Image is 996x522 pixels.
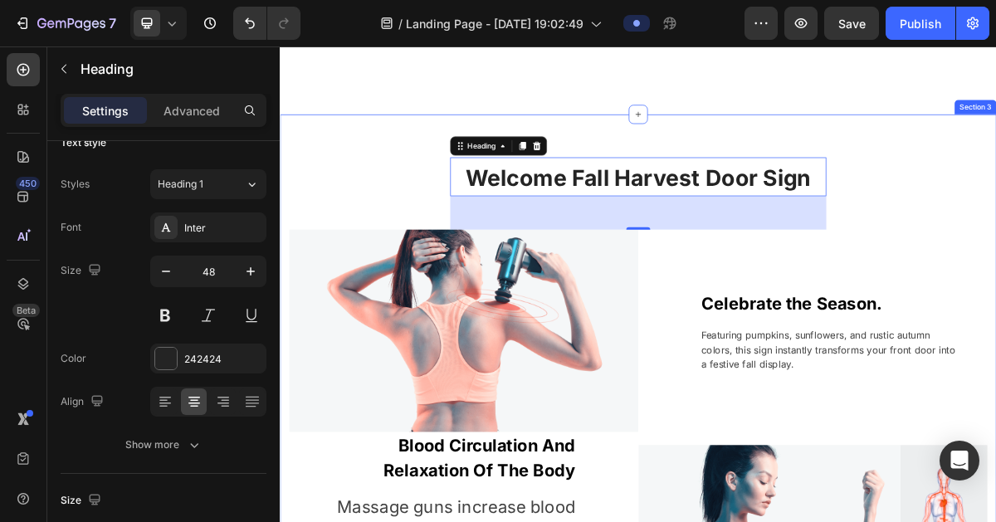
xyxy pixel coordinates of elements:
div: Align [61,391,107,413]
div: Size [61,260,105,282]
span: Save [838,17,866,31]
div: Open Intercom Messenger [940,441,979,481]
div: Rich Text Editor. Editing area: main [584,390,945,453]
div: Font [61,220,81,235]
p: Featuring pumpkins, sunflowers, and rustic autumn colors, this sign instantly transforms your fro... [586,392,943,451]
button: Save [824,7,879,40]
div: 450 [16,177,40,190]
p: 7 [109,13,116,33]
button: Heading 1 [150,169,266,199]
p: Celebrate the Season. [586,340,943,375]
div: Undo/Redo [233,7,300,40]
div: Rich Text Editor. Editing area: main [584,339,945,377]
span: / [398,15,403,32]
p: Advanced [164,102,220,120]
div: Size [61,490,105,512]
div: Show more [125,437,203,453]
strong: Welcome Fall Harvest Door Sign [258,164,738,202]
div: Text style [61,135,106,150]
p: Heading [81,59,260,79]
p: Settings [82,102,129,120]
div: Heading [257,131,303,146]
button: Show more [61,430,266,460]
h2: Rich Text Editor. Editing area: main [237,154,759,209]
button: Publish [886,7,955,40]
iframe: Design area [280,46,996,522]
div: 242424 [184,352,262,367]
div: Inter [184,221,262,236]
div: Styles [61,177,90,192]
div: Beta [12,304,40,317]
button: 7 [7,7,124,40]
div: Publish [900,15,941,32]
span: Heading 1 [158,177,203,192]
span: Landing Page - [DATE] 19:02:49 [406,15,583,32]
div: Color [61,351,86,366]
div: Section 3 [941,77,993,92]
